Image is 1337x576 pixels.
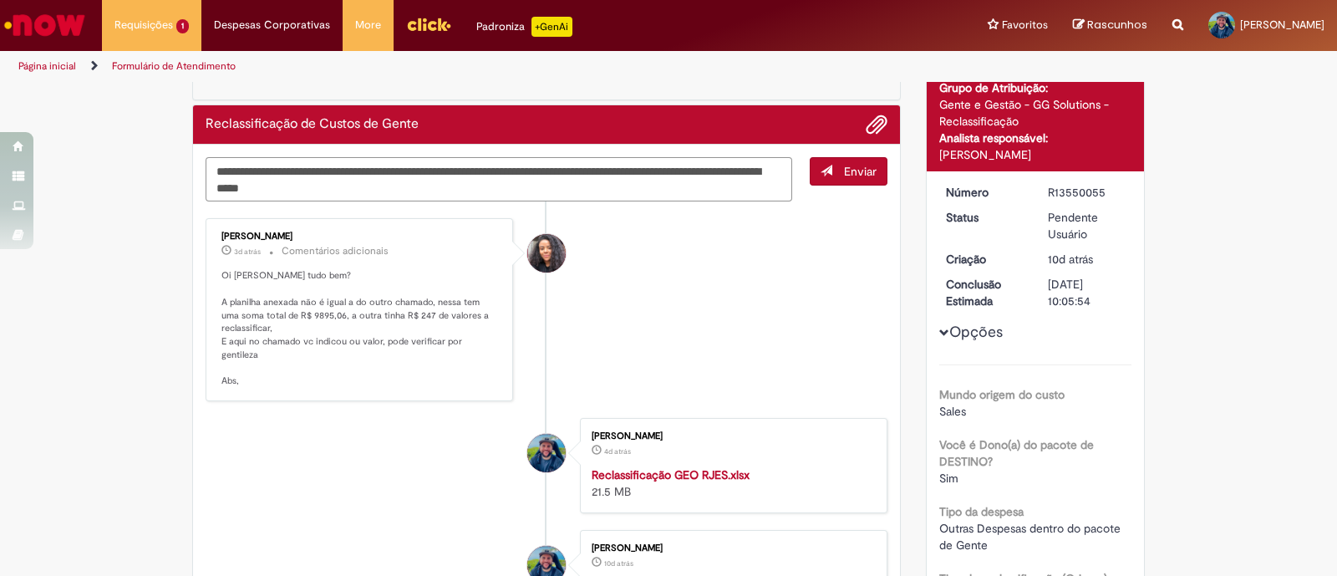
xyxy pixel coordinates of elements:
div: Maria de Fatima Mota de Oliveira [527,234,566,273]
span: Sim [939,471,958,486]
h2: Reclassificação de Custos de Gente Histórico de tíquete [206,117,419,132]
dt: Conclusão Estimada [933,276,1036,309]
div: Analista responsável: [939,130,1132,146]
div: Gente e Gestão - GG Solutions - Reclassificação [939,96,1132,130]
span: Despesas Corporativas [214,17,330,33]
span: [PERSON_NAME] [1240,18,1324,32]
span: Requisições [114,17,173,33]
dt: Criação [933,251,1036,268]
b: Você é Dono(a) do pacote de DESTINO? [939,437,1094,469]
span: Enviar [844,164,877,179]
div: 19/09/2025 11:05:50 [1048,251,1126,268]
ul: Trilhas de página [13,51,879,82]
dt: Status [933,209,1036,226]
a: Formulário de Atendimento [112,59,236,73]
img: click_logo_yellow_360x200.png [406,12,451,37]
span: 4d atrás [604,446,631,456]
time: 26/09/2025 13:08:14 [234,247,261,257]
b: Tipo da despesa [939,504,1024,519]
div: Pendente Usuário [1048,209,1126,242]
div: [PERSON_NAME] [592,543,870,553]
dt: Número [933,184,1036,201]
time: 19/09/2025 11:05:50 [1048,252,1093,267]
div: R13550055 [1048,184,1126,201]
span: More [355,17,381,33]
b: Mundo origem do custo [939,387,1065,402]
span: Favoritos [1002,17,1048,33]
div: Grupo de Atribuição: [939,79,1132,96]
div: [DATE] 10:05:54 [1048,276,1126,309]
button: Adicionar anexos [866,114,887,135]
img: ServiceNow [2,8,88,42]
a: Página inicial [18,59,76,73]
div: Fabio Lopes Correa [527,434,566,472]
div: [PERSON_NAME] [221,232,500,242]
span: 1 [176,19,189,33]
span: 10d atrás [604,558,633,568]
time: 25/09/2025 10:30:27 [604,446,631,456]
span: Sales [939,404,966,419]
span: 3d atrás [234,247,261,257]
span: Rascunhos [1087,17,1147,33]
p: Oi [PERSON_NAME] tudo bem? A planilha anexada não é igual a do outro chamado, nessa tem uma soma ... [221,269,500,387]
div: Padroniza [476,17,572,37]
a: Reclassificação GEO RJES.xlsx [592,467,750,482]
a: Rascunhos [1073,18,1147,33]
textarea: Digite sua mensagem aqui... [206,157,792,202]
time: 19/09/2025 11:05:46 [604,558,633,568]
small: Comentários adicionais [282,244,389,258]
div: [PERSON_NAME] [939,146,1132,163]
div: 21.5 MB [592,466,870,500]
span: 10d atrás [1048,252,1093,267]
div: [PERSON_NAME] [592,431,870,441]
button: Enviar [810,157,887,186]
span: Outras Despesas dentro do pacote de Gente [939,521,1124,553]
p: +GenAi [531,17,572,37]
